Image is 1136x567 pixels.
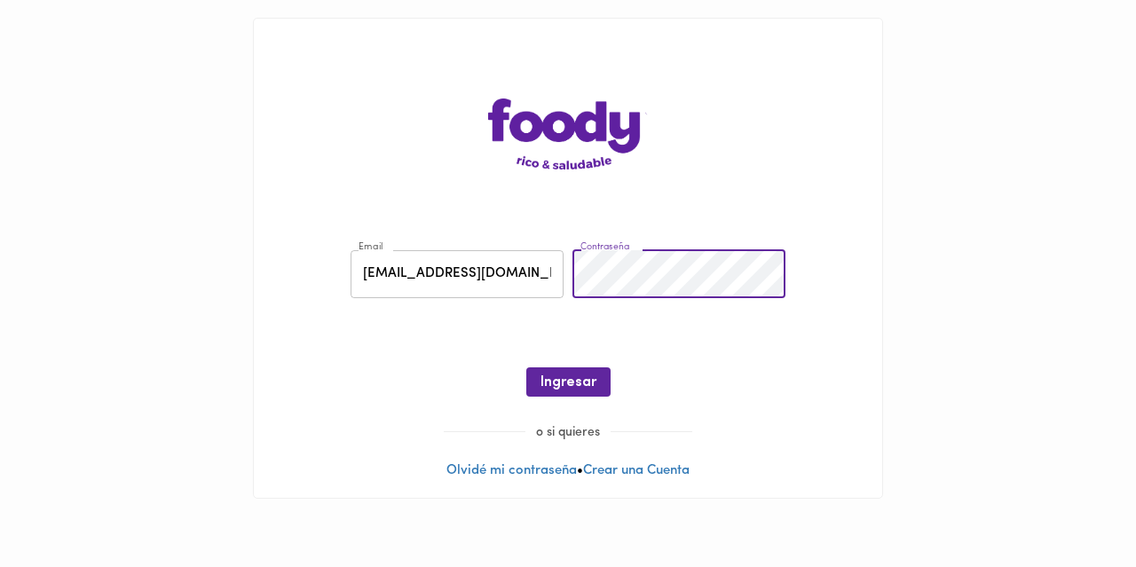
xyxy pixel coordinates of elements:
[351,250,564,299] input: pepitoperez@gmail.com
[583,464,690,477] a: Crear una Cuenta
[446,464,577,477] a: Olvidé mi contraseña
[540,374,596,391] span: Ingresar
[488,98,648,169] img: logo-main-page.png
[525,426,611,439] span: o si quieres
[254,19,882,498] div: •
[526,367,611,397] button: Ingresar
